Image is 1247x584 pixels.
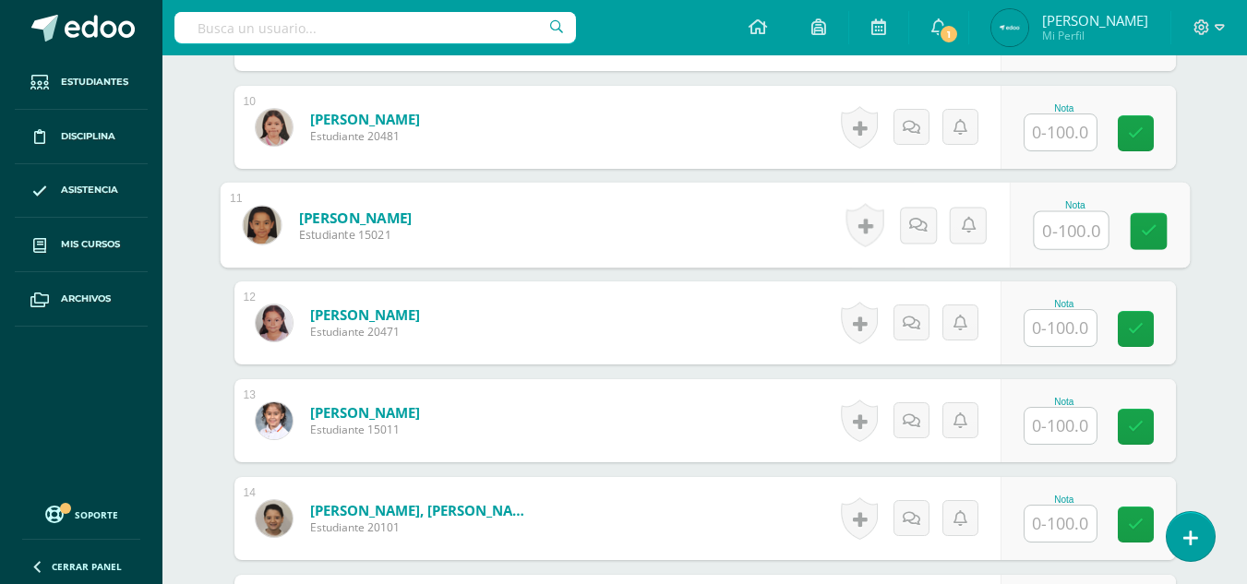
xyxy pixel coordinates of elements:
a: [PERSON_NAME] [310,110,420,128]
span: Estudiante 20481 [310,128,420,144]
span: Soporte [75,508,118,521]
span: Estudiante 15011 [310,422,420,437]
div: Nota [1024,103,1105,113]
img: 14fdb8565ab2f128a776a519bfe455dc.png [256,402,293,439]
input: 0-100.0 [1025,310,1097,346]
span: Estudiante 20101 [310,519,532,535]
a: Disciplina [15,110,148,164]
a: Archivos [15,272,148,327]
img: b0034479976fc19ed8e20ce6eac9b2fd.png [256,109,293,146]
input: 0-100.0 [1025,506,1097,542]
a: [PERSON_NAME], [PERSON_NAME] [310,501,532,519]
img: 66b3b8e78e427e90279b20fafa396c05.png [991,9,1028,46]
input: Busca un usuario... [174,12,576,43]
a: Mis cursos [15,218,148,272]
a: [PERSON_NAME] [310,403,420,422]
img: 4eef07ebb39df25f52354fa8e2f548cb.png [256,500,293,537]
img: ab20622386190227eb8faa47ca6ec09f.png [256,304,293,341]
span: Disciplina [61,129,115,144]
span: Estudiantes [61,75,128,89]
input: 0-100.0 [1025,114,1097,150]
span: Estudiante 15021 [298,227,412,244]
span: 1 [939,24,959,44]
a: [PERSON_NAME] [310,305,420,324]
input: 0-100.0 [1034,212,1108,249]
div: Nota [1024,397,1105,407]
span: [PERSON_NAME] [1042,11,1148,30]
span: Cerrar panel [52,560,122,573]
span: Archivos [61,292,111,306]
span: Mi Perfil [1042,28,1148,43]
a: Estudiantes [15,55,148,110]
span: Asistencia [61,183,118,197]
span: Mis cursos [61,237,120,252]
span: Estudiante 20471 [310,324,420,340]
div: Nota [1024,495,1105,505]
input: 0-100.0 [1025,408,1097,444]
a: Soporte [22,501,140,526]
a: [PERSON_NAME] [298,208,412,227]
div: Nota [1024,299,1105,309]
a: Asistencia [15,164,148,219]
img: ee1df92060d19e8adae61d1786e0f2a3.png [243,206,281,244]
div: Nota [1033,200,1117,210]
